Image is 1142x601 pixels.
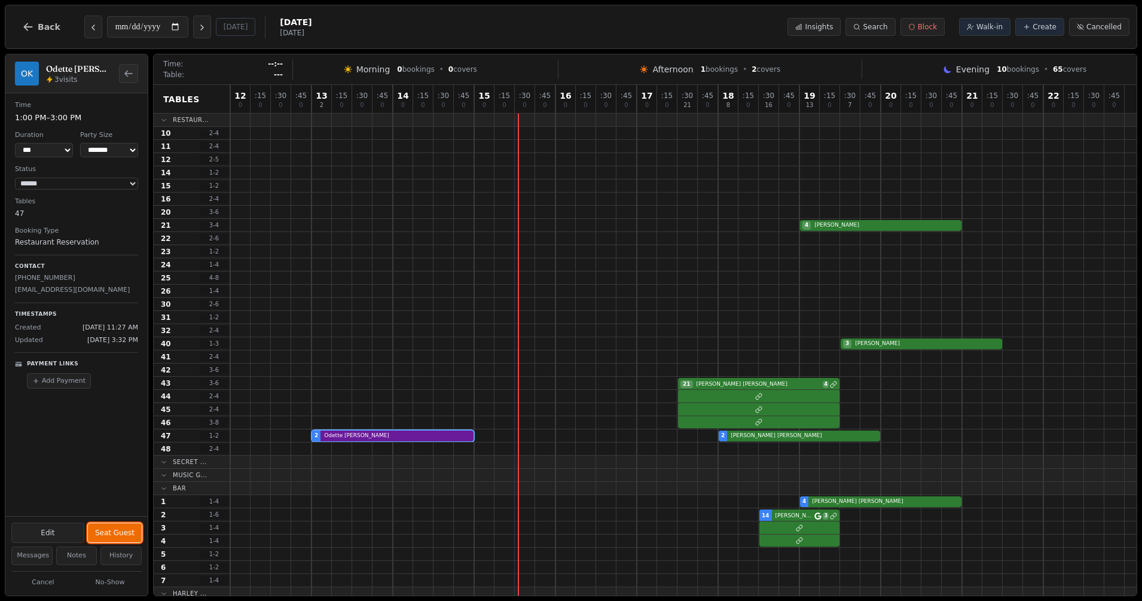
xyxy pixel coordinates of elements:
span: 21 [966,91,978,100]
span: 0 [889,102,893,108]
span: 0 [604,102,607,108]
span: 32 [161,326,171,335]
span: : 30 [356,92,368,99]
span: 16 [765,102,772,108]
span: Block [918,22,937,32]
span: 2 - 6 [200,300,228,309]
span: Created [15,323,41,333]
dt: Booking Type [15,226,138,236]
span: : 45 [1027,92,1039,99]
span: 0 [584,102,587,108]
span: 0 [258,102,262,108]
span: 3 [161,523,166,533]
span: Odette [PERSON_NAME] [322,432,471,440]
p: Payment Links [27,360,78,368]
span: bookings [397,65,434,74]
span: 0 [448,65,453,74]
span: 0 [299,102,303,108]
span: 1 - 4 [200,497,228,506]
span: 0 [949,102,953,108]
span: 0 [624,102,628,108]
span: 2 - 4 [200,142,228,151]
button: No-Show [78,575,142,590]
span: 0 [239,102,242,108]
span: : 30 [682,92,693,99]
span: : 15 [255,92,266,99]
span: : 45 [539,92,551,99]
span: 22 [161,234,171,243]
span: : 30 [1088,92,1100,99]
button: Block [900,18,945,36]
span: 45 [161,405,171,414]
span: : 30 [438,92,449,99]
span: Afternoon [652,63,693,75]
span: : 45 [946,92,957,99]
span: Walk-in [976,22,1003,32]
span: : 30 [763,92,774,99]
span: 0 [1052,102,1055,108]
span: : 45 [865,92,876,99]
span: 10 [161,129,171,138]
span: 0 [421,102,425,108]
span: 14 [161,168,171,178]
span: 16 [161,194,171,204]
span: 26 [161,286,171,296]
span: 1 - 2 [200,563,228,572]
span: 0 [380,102,384,108]
span: 0 [397,65,402,74]
span: covers [448,65,477,74]
span: [PERSON_NAME] [812,221,959,230]
span: 0 [462,102,465,108]
span: 13 [806,102,814,108]
span: : 15 [1068,92,1079,99]
p: Timestamps [15,310,138,319]
dt: Party Size [80,130,138,141]
span: : 15 [499,92,510,99]
span: : 45 [458,92,469,99]
span: 1 [701,65,706,74]
span: 22 [1048,91,1059,100]
button: Notes [56,547,97,565]
span: 44 [161,392,171,401]
span: 0 [1031,102,1034,108]
span: --:-- [268,59,283,69]
span: 3 [843,340,851,348]
span: bookings [701,65,738,74]
span: : 15 [661,92,673,99]
span: • [1044,65,1048,74]
span: 4 [802,221,811,230]
button: [DATE] [216,18,256,36]
span: : 15 [417,92,429,99]
span: 31 [161,313,171,322]
span: : 30 [519,92,530,99]
span: 2 - 5 [200,155,228,164]
span: 11 [161,142,171,151]
svg: Google booking [814,512,822,520]
span: 2 - 6 [200,234,228,243]
span: Insights [805,22,833,32]
dt: Time [15,100,138,111]
span: [DATE] 3:32 PM [87,335,138,346]
span: 1 - 2 [200,313,228,322]
span: 2 - 4 [200,444,228,453]
span: 0 [441,102,445,108]
span: 0 [564,102,567,108]
span: • [439,65,444,74]
button: Messages [11,547,53,565]
span: • [743,65,747,74]
span: : 30 [926,92,937,99]
span: 46 [161,418,171,428]
span: 1 - 2 [200,247,228,256]
span: Restaur... [173,115,209,124]
span: Back [38,23,60,31]
span: 2 [721,432,725,440]
span: [PERSON_NAME] [PERSON_NAME] [810,498,959,506]
button: Back [13,13,70,41]
span: 7 [848,102,851,108]
dt: Tables [15,197,138,207]
span: 1 - 6 [200,510,228,519]
span: 3 - 4 [200,221,228,230]
span: 0 [706,102,709,108]
span: 0 [1092,102,1095,108]
span: Search [863,22,887,32]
